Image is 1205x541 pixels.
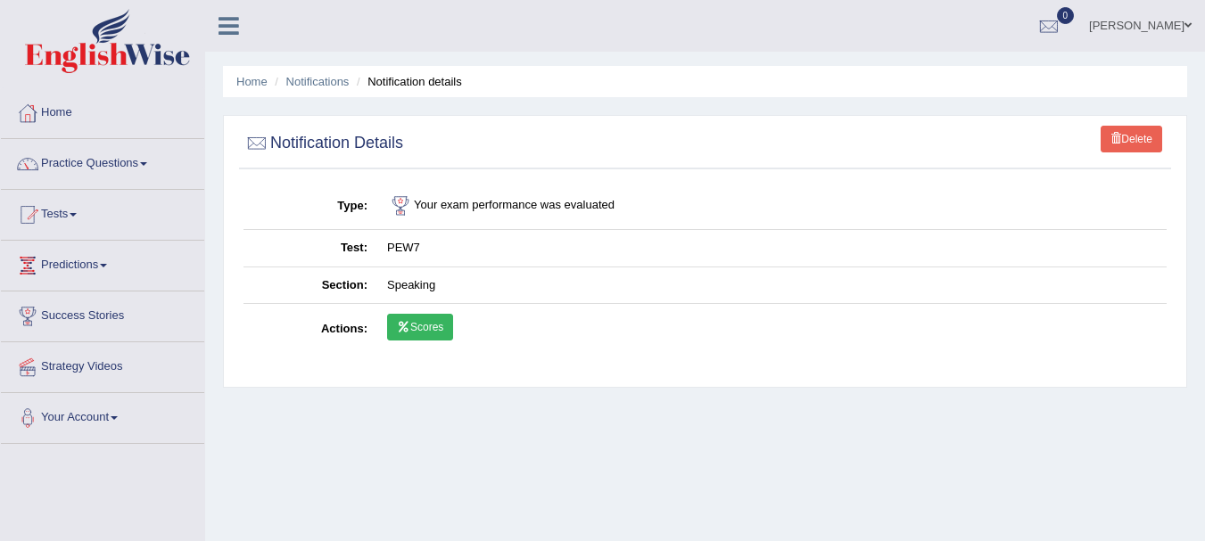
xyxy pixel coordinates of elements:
th: Type [243,183,377,230]
a: Home [1,88,204,133]
th: Section [243,266,377,304]
td: PEW7 [377,230,1167,267]
li: Notification details [352,73,462,90]
td: Speaking [377,266,1167,304]
a: Scores [387,314,453,340]
td: Your exam performance was evaluated [377,183,1167,230]
a: Your Account [1,393,204,438]
a: Strategy Videos [1,342,204,387]
a: Home [236,75,268,88]
h2: Notification Details [243,130,403,157]
a: Success Stories [1,291,204,336]
span: 0 [1057,7,1075,24]
a: Notifications [286,75,350,88]
a: Practice Questions [1,139,204,184]
a: Delete [1101,126,1162,152]
a: Predictions [1,241,204,285]
th: Test [243,230,377,267]
th: Actions [243,304,377,356]
a: Tests [1,190,204,234]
